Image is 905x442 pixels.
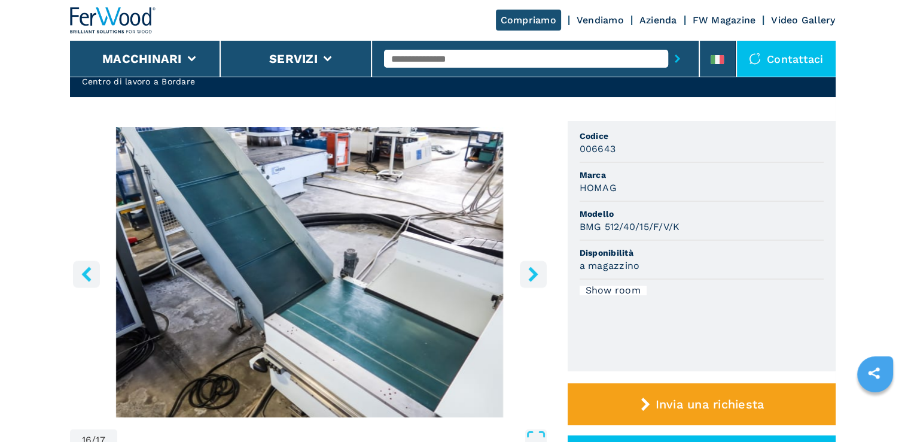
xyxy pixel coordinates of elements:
div: Show room [580,286,647,295]
span: Codice [580,130,824,142]
a: Compriamo [496,10,561,31]
button: right-button [520,261,547,287]
h3: HOMAG [580,181,617,195]
h3: BMG 512/40/15/F/V/K [580,220,680,234]
a: FW Magazine [693,14,756,26]
span: Invia una richiesta [655,397,764,411]
a: Azienda [639,14,677,26]
a: Vendiamo [577,14,624,26]
img: Centro di lavoro a Bordare HOMAG BMG 512/40/15/F/V/K [70,127,550,417]
h2: Centro di lavoro a Bordare [82,75,322,87]
span: Disponibilità [580,247,824,259]
button: left-button [73,261,100,287]
button: submit-button [668,45,687,72]
img: Contattaci [749,53,761,65]
iframe: Chat [854,388,896,433]
button: Invia una richiesta [568,383,836,425]
h3: a magazzino [580,259,640,273]
span: Modello [580,208,824,220]
div: Go to Slide 16 [70,127,550,417]
img: Ferwood [70,7,156,34]
a: Video Gallery [771,14,835,26]
h3: 006643 [580,142,616,156]
span: Marca [580,169,824,181]
button: Macchinari [102,52,182,66]
div: Contattaci [737,41,836,77]
a: sharethis [859,358,889,388]
button: Servizi [269,52,318,66]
